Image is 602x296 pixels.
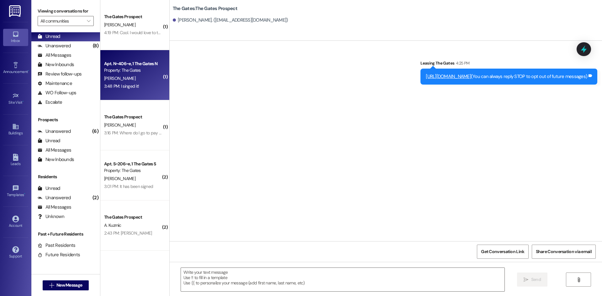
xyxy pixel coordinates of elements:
[38,156,74,163] div: New Inbounds
[28,69,29,73] span: •
[104,184,153,189] div: 3:01 PM: It has been signed
[87,18,90,23] i: 
[49,283,54,288] i: 
[91,41,100,51] div: (8)
[23,99,24,104] span: •
[31,174,100,180] div: Residents
[104,176,135,181] span: [PERSON_NAME]
[38,43,71,49] div: Unanswered
[104,13,162,20] div: The Gates Prospect
[524,277,528,282] i: 
[38,213,64,220] div: Unknown
[576,277,581,282] i: 
[38,128,71,135] div: Unanswered
[3,183,28,200] a: Templates •
[3,152,28,169] a: Leads
[43,280,89,290] button: New Message
[481,248,524,255] span: Get Conversation Link
[38,185,60,192] div: Unread
[104,230,152,236] div: 2:43 PM: [PERSON_NAME]
[104,130,277,136] div: 3:16 PM: Where do I go to pay the fees? I signed the lease but I didn't see any charges come up
[31,231,100,237] div: Past + Future Residents
[104,30,305,35] div: 4:19 PM: Cool. I would love to take the room but my parents have told me to stay home this upcomi...
[3,121,28,138] a: Buildings
[104,222,121,228] span: A. Kuzmic
[38,52,71,59] div: All Messages
[3,91,28,107] a: Site Visit •
[31,117,100,123] div: Prospects
[104,75,135,81] span: [PERSON_NAME]
[38,80,72,87] div: Maintenance
[38,242,76,249] div: Past Residents
[517,273,547,287] button: Send
[104,67,162,74] div: Property: The Gates
[38,6,94,16] label: Viewing conversations for
[532,245,596,259] button: Share Conversation via email
[38,147,71,153] div: All Messages
[173,17,288,23] div: [PERSON_NAME]. ([EMAIL_ADDRESS][DOMAIN_NAME])
[104,114,162,120] div: The Gates Prospect
[454,60,469,66] div: 4:25 PM
[426,73,587,80] div: (You can always reply STOP to opt out of future messages)
[104,60,162,67] div: Apt. N~406~e, 1 The Gates N
[477,245,528,259] button: Get Conversation Link
[536,248,592,255] span: Share Conversation via email
[91,127,100,136] div: (6)
[426,73,471,80] a: [URL][DOMAIN_NAME]
[38,195,71,201] div: Unanswered
[531,276,541,283] span: Send
[104,161,162,167] div: Apt. S~206~e, 1 The Gates S
[420,60,597,69] div: Leasing The Gates
[104,22,135,28] span: [PERSON_NAME]
[40,16,84,26] input: All communities
[38,138,60,144] div: Unread
[38,90,76,96] div: WO Follow-ups
[38,71,82,77] div: Review follow-ups
[3,214,28,231] a: Account
[9,5,22,17] img: ResiDesk Logo
[104,83,139,89] div: 3:48 PM: I singed it!
[104,167,162,174] div: Property: The Gates
[38,33,60,40] div: Unread
[56,282,82,288] span: New Message
[24,192,25,196] span: •
[38,99,62,106] div: Escalate
[173,5,237,12] b: The Gates: The Gates Prospect
[38,252,80,258] div: Future Residents
[91,193,100,203] div: (2)
[3,244,28,261] a: Support
[3,29,28,46] a: Inbox
[38,61,74,68] div: New Inbounds
[104,214,162,221] div: The Gates Prospect
[38,204,71,210] div: All Messages
[104,122,135,128] span: [PERSON_NAME]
